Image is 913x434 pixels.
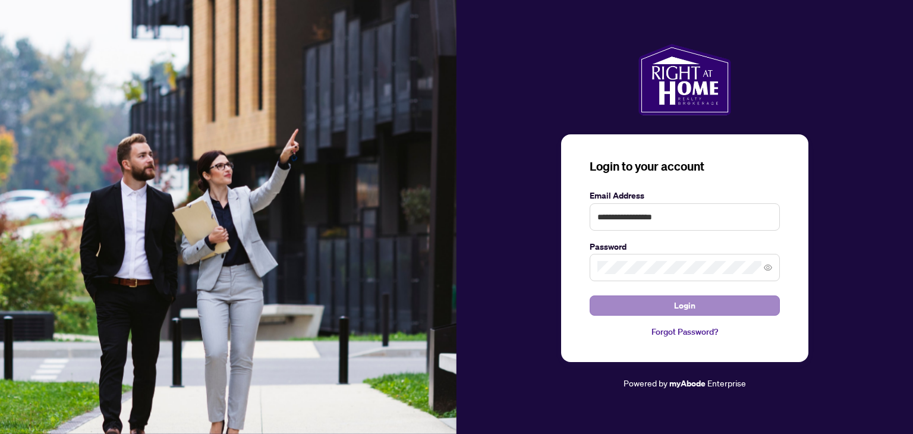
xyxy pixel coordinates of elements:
span: eye [764,263,772,272]
a: myAbode [669,377,706,390]
span: Enterprise [707,378,746,388]
button: Login [590,295,780,316]
label: Email Address [590,189,780,202]
h3: Login to your account [590,158,780,175]
label: Password [590,240,780,253]
a: Forgot Password? [590,325,780,338]
span: Login [674,296,695,315]
img: ma-logo [638,44,731,115]
span: Powered by [624,378,668,388]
